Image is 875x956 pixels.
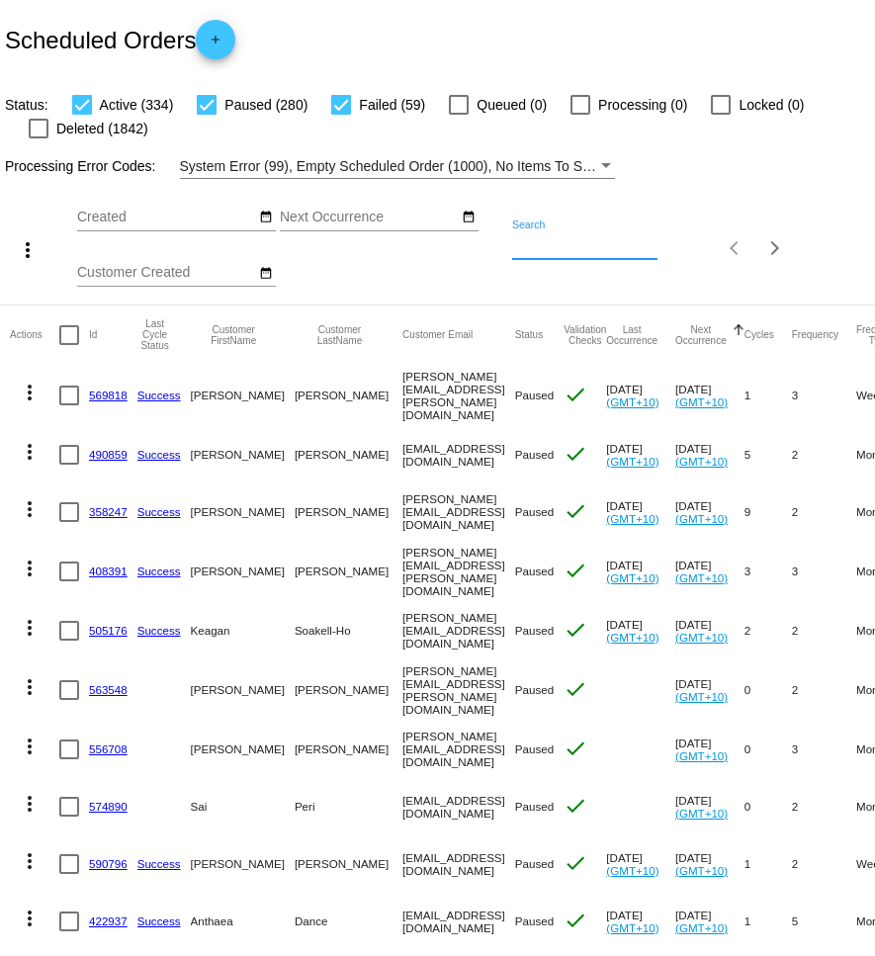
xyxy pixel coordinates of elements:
[191,659,295,721] mat-cell: [PERSON_NAME]
[716,228,755,268] button: Previous page
[606,426,675,483] mat-cell: [DATE]
[515,505,554,518] span: Paused
[402,541,515,602] mat-cell: [PERSON_NAME][EMAIL_ADDRESS][PERSON_NAME][DOMAIN_NAME]
[744,541,792,602] mat-cell: 3
[564,851,587,875] mat-icon: check
[606,893,675,950] mat-cell: [DATE]
[606,483,675,541] mat-cell: [DATE]
[744,835,792,893] mat-cell: 1
[606,921,658,934] a: (GMT+10)
[280,210,458,225] input: Next Occurrence
[606,455,658,468] a: (GMT+10)
[18,440,42,464] mat-icon: more_vert
[295,426,402,483] mat-cell: [PERSON_NAME]
[792,721,856,778] mat-cell: 3
[792,602,856,659] mat-cell: 2
[191,365,295,426] mat-cell: [PERSON_NAME]
[137,448,181,461] a: Success
[744,329,774,341] button: Change sorting for Cycles
[477,93,547,117] span: Queued (0)
[89,624,128,637] a: 505176
[18,497,42,521] mat-icon: more_vert
[792,426,856,483] mat-cell: 2
[515,857,554,870] span: Paused
[191,721,295,778] mat-cell: [PERSON_NAME]
[137,914,181,927] a: Success
[259,266,273,282] mat-icon: date_range
[77,210,255,225] input: Created
[191,893,295,950] mat-cell: Anthaea
[515,389,554,401] span: Paused
[295,893,402,950] mat-cell: Dance
[792,893,856,950] mat-cell: 5
[675,631,728,644] a: (GMT+10)
[792,541,856,602] mat-cell: 3
[606,365,675,426] mat-cell: [DATE]
[402,483,515,541] mat-cell: [PERSON_NAME][EMAIL_ADDRESS][DOMAIN_NAME]
[191,426,295,483] mat-cell: [PERSON_NAME]
[204,33,227,56] mat-icon: add
[606,541,675,602] mat-cell: [DATE]
[10,305,59,365] mat-header-cell: Actions
[792,483,856,541] mat-cell: 2
[89,389,128,401] a: 569818
[137,857,181,870] a: Success
[792,835,856,893] mat-cell: 2
[564,909,587,932] mat-icon: check
[89,329,97,341] button: Change sorting for Id
[739,93,804,117] span: Locked (0)
[89,742,128,755] a: 556708
[606,512,658,525] a: (GMT+10)
[564,305,606,365] mat-header-cell: Validation Checks
[89,857,128,870] a: 590796
[402,659,515,721] mat-cell: [PERSON_NAME][EMAIL_ADDRESS][PERSON_NAME][DOMAIN_NAME]
[191,835,295,893] mat-cell: [PERSON_NAME]
[564,442,587,466] mat-icon: check
[359,93,425,117] span: Failed (59)
[744,426,792,483] mat-cell: 5
[675,835,744,893] mat-cell: [DATE]
[18,557,42,580] mat-icon: more_vert
[18,735,42,758] mat-icon: more_vert
[259,210,273,225] mat-icon: date_range
[792,329,838,341] button: Change sorting for Frequency
[755,228,795,268] button: Next page
[191,483,295,541] mat-cell: [PERSON_NAME]
[792,659,856,721] mat-cell: 2
[564,383,587,406] mat-icon: check
[675,395,728,408] a: (GMT+10)
[89,505,128,518] a: 358247
[606,324,657,346] button: Change sorting for LastOccurrenceUtc
[295,483,402,541] mat-cell: [PERSON_NAME]
[402,365,515,426] mat-cell: [PERSON_NAME][EMAIL_ADDRESS][PERSON_NAME][DOMAIN_NAME]
[675,455,728,468] a: (GMT+10)
[5,97,48,113] span: Status:
[137,318,173,351] button: Change sorting for LastProcessingCycleId
[515,914,554,927] span: Paused
[606,602,675,659] mat-cell: [DATE]
[675,893,744,950] mat-cell: [DATE]
[137,565,181,577] a: Success
[515,329,543,341] button: Change sorting for Status
[224,93,307,117] span: Paused (280)
[675,512,728,525] a: (GMT+10)
[675,426,744,483] mat-cell: [DATE]
[744,893,792,950] mat-cell: 1
[744,483,792,541] mat-cell: 9
[5,158,156,174] span: Processing Error Codes:
[675,324,727,346] button: Change sorting for NextOccurrenceUtc
[100,93,174,117] span: Active (334)
[515,683,554,696] span: Paused
[675,749,728,762] a: (GMT+10)
[89,914,128,927] a: 422937
[744,602,792,659] mat-cell: 2
[675,483,744,541] mat-cell: [DATE]
[191,602,295,659] mat-cell: Keagan
[675,721,744,778] mat-cell: [DATE]
[191,324,277,346] button: Change sorting for CustomerFirstName
[180,154,615,179] mat-select: Filter by Processing Error Codes
[89,683,128,696] a: 563548
[5,20,235,59] h2: Scheduled Orders
[564,559,587,582] mat-icon: check
[606,631,658,644] a: (GMT+10)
